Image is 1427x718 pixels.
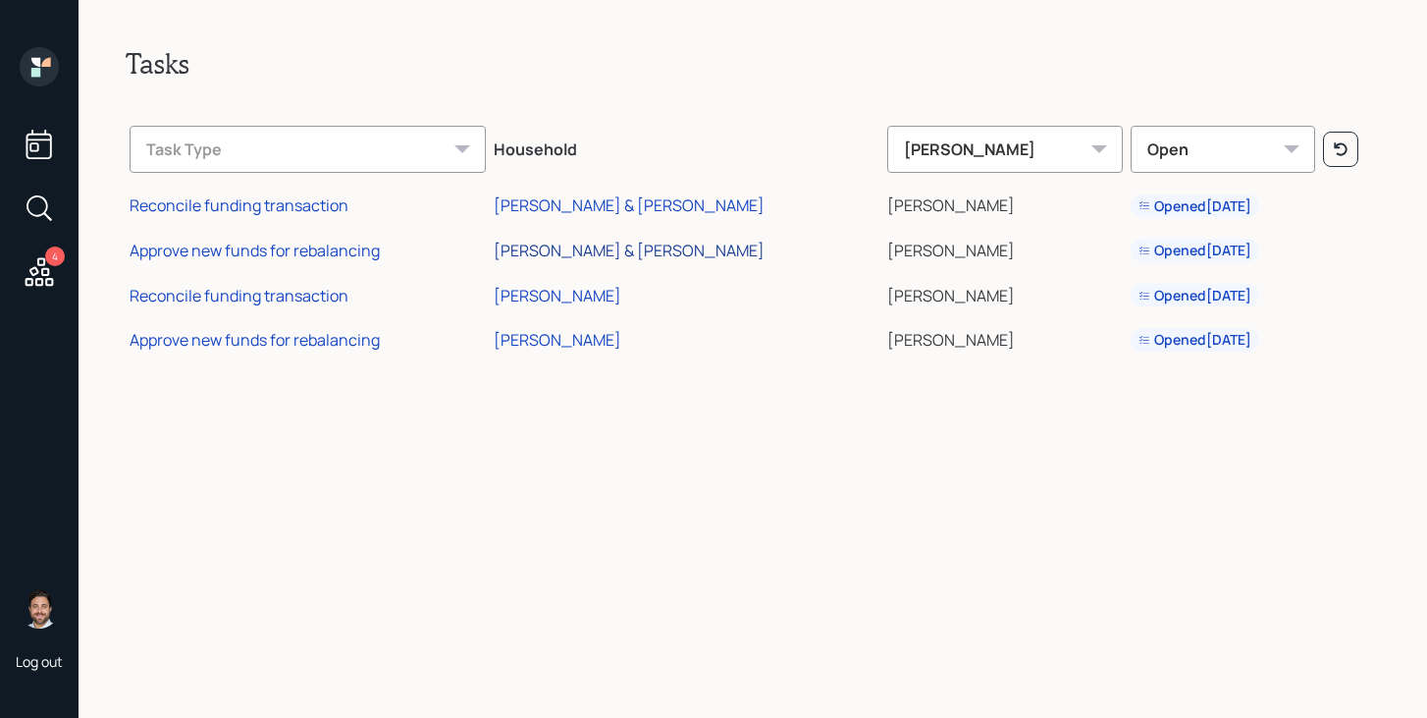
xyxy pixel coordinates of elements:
div: [PERSON_NAME] & [PERSON_NAME] [494,194,765,216]
img: michael-russo-headshot.png [20,589,59,629]
div: Reconcile funding transaction [130,285,348,306]
div: [PERSON_NAME] & [PERSON_NAME] [494,240,765,261]
div: [PERSON_NAME] [887,126,1123,173]
td: [PERSON_NAME] [883,225,1127,270]
div: Opened [DATE] [1138,286,1251,305]
h2: Tasks [126,47,1380,81]
div: [PERSON_NAME] [494,329,621,351]
div: [PERSON_NAME] [494,285,621,306]
div: Opened [DATE] [1138,330,1251,350]
td: [PERSON_NAME] [883,270,1127,315]
td: [PERSON_NAME] [883,181,1127,226]
div: Open [1131,126,1315,173]
div: Log out [16,652,63,671]
th: Household [490,112,883,181]
div: Opened [DATE] [1138,196,1251,216]
div: Opened [DATE] [1138,241,1251,260]
td: [PERSON_NAME] [883,314,1127,359]
div: 4 [45,247,65,266]
div: Approve new funds for rebalancing [130,329,380,351]
div: Approve new funds for rebalancing [130,240,380,261]
div: Reconcile funding transaction [130,194,348,216]
div: Task Type [130,126,486,173]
